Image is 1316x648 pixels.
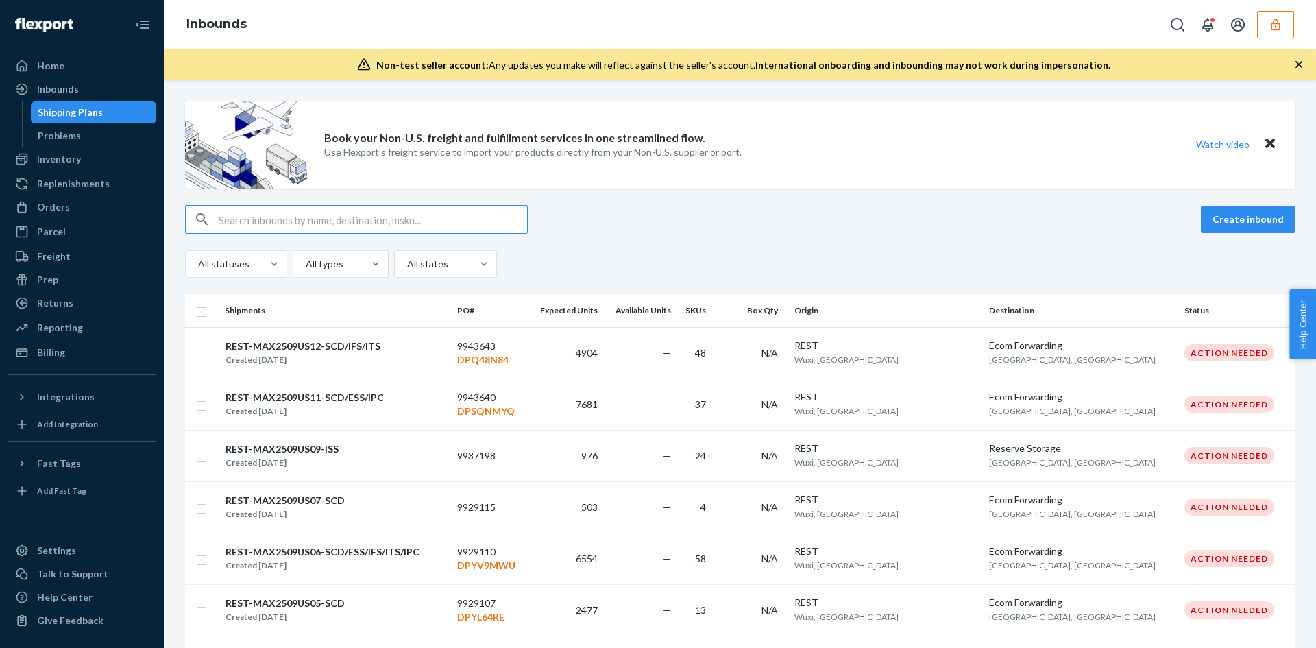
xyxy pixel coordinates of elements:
[457,610,522,624] p: DPYL64RE
[695,347,706,359] span: 48
[700,501,706,513] span: 4
[8,317,156,339] a: Reporting
[406,257,407,271] input: All states
[37,567,108,581] div: Talk to Support
[8,269,156,291] a: Prep
[452,533,528,584] td: 9929110
[576,553,598,564] span: 6554
[175,5,258,45] ol: breadcrumbs
[1184,499,1274,516] div: Action Needed
[989,390,1173,404] div: Ecom Forwarding
[695,604,706,616] span: 13
[695,553,706,564] span: 58
[717,294,788,327] th: Box Qty
[37,200,70,214] div: Orders
[452,294,528,327] th: PO#
[761,398,778,410] span: N/A
[38,106,103,119] div: Shipping Plans
[226,610,345,624] div: Created [DATE]
[226,545,419,559] div: REST-MAX2509US06-SCD/ESS/IFS/ITS/IPC
[8,148,156,170] a: Inventory
[37,390,95,404] div: Integrations
[989,493,1173,507] div: Ecom Forwarding
[8,55,156,77] a: Home
[37,590,93,604] div: Help Center
[663,553,671,564] span: —
[452,584,528,636] td: 9929107
[576,604,598,616] span: 2477
[197,257,198,271] input: All statuses
[989,355,1156,365] span: [GEOGRAPHIC_DATA], [GEOGRAPHIC_DATA]
[989,612,1156,622] span: [GEOGRAPHIC_DATA], [GEOGRAPHIC_DATA]
[457,405,522,418] p: DPSQNMYQ
[226,559,419,573] div: Created [DATE]
[989,544,1173,558] div: Ecom Forwarding
[1184,601,1274,619] div: Action Needed
[794,596,979,610] div: REST
[794,612,899,622] span: Wuxi, [GEOGRAPHIC_DATA]
[1194,11,1221,38] button: Open notifications
[8,563,156,585] button: Talk to Support
[576,398,598,410] span: 7681
[663,398,671,410] span: —
[8,386,156,408] button: Integrations
[755,59,1110,71] span: International onboarding and inbounding may not work during impersonation.
[1224,11,1252,38] button: Open account menu
[8,540,156,562] a: Settings
[789,294,984,327] th: Origin
[794,355,899,365] span: Wuxi, [GEOGRAPHIC_DATA]
[663,450,671,461] span: —
[1184,550,1274,567] div: Action Needed
[1184,447,1274,464] div: Action Needed
[761,501,778,513] span: N/A
[37,250,71,263] div: Freight
[989,406,1156,416] span: [GEOGRAPHIC_DATA], [GEOGRAPHIC_DATA]
[528,294,603,327] th: Expected Units
[1164,11,1191,38] button: Open Search Box
[457,353,522,367] p: DPQ48N84
[37,457,81,470] div: Fast Tags
[219,294,452,327] th: Shipments
[761,553,778,564] span: N/A
[37,59,64,73] div: Home
[794,509,899,519] span: Wuxi, [GEOGRAPHIC_DATA]
[37,177,110,191] div: Replenishments
[8,610,156,632] button: Give Feedback
[1179,294,1295,327] th: Status
[219,206,527,233] input: Search inbounds by name, destination, msku...
[663,501,671,513] span: —
[37,273,58,287] div: Prep
[304,257,306,271] input: All types
[37,544,76,557] div: Settings
[37,485,86,496] div: Add Fast Tag
[576,347,598,359] span: 4904
[226,405,384,418] div: Created [DATE]
[452,379,528,430] td: 9943640
[8,221,156,243] a: Parcel
[452,327,528,379] td: 9943643
[761,450,778,461] span: N/A
[794,560,899,571] span: Wuxi, [GEOGRAPHIC_DATA]
[37,152,81,166] div: Inventory
[581,501,598,513] span: 503
[761,604,778,616] span: N/A
[794,390,979,404] div: REST
[15,18,73,32] img: Flexport logo
[1184,344,1274,361] div: Action Needed
[376,59,489,71] span: Non-test seller account:
[37,614,103,627] div: Give Feedback
[663,604,671,616] span: —
[989,509,1156,519] span: [GEOGRAPHIC_DATA], [GEOGRAPHIC_DATA]
[603,294,677,327] th: Available Units
[8,413,156,435] a: Add Integration
[8,78,156,100] a: Inbounds
[8,480,156,502] a: Add Fast Tag
[581,450,598,461] span: 976
[1289,289,1316,359] button: Help Center
[695,450,706,461] span: 24
[761,347,778,359] span: N/A
[989,457,1156,468] span: [GEOGRAPHIC_DATA], [GEOGRAPHIC_DATA]
[186,16,247,32] a: Inbounds
[1229,607,1302,641] iframe: Opens a widget where you can chat to one of our agents
[452,430,528,481] td: 9937198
